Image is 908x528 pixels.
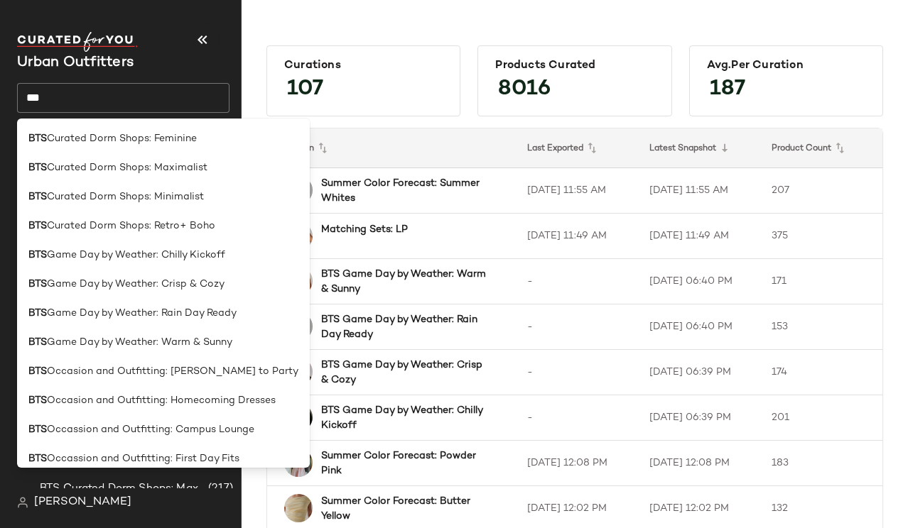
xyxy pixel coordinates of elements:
td: [DATE] 11:55 AM [516,168,638,214]
span: Current Company Name [17,55,134,70]
td: 183 [760,441,882,486]
td: [DATE] 11:49 AM [638,214,760,259]
span: Occassion and Outfitting: First Day Fits [47,451,239,466]
td: - [516,259,638,304]
b: BTS [28,160,47,175]
span: Curated Dorm Shops: Minimalist [47,189,204,204]
th: Latest Snapshot [638,128,760,168]
b: BTS Game Day by Weather: Crisp & Cozy [321,358,490,387]
div: Curations [284,59,443,72]
span: Occasion and Outfitting: Homecoming Dresses [47,393,276,408]
td: 201 [760,395,882,441]
b: BTS [28,248,47,263]
span: (217) [205,480,233,497]
b: BTS [28,306,47,321]
img: svg%3e [17,497,28,508]
span: Game Day by Weather: Chilly Kickoff [47,248,225,263]
b: Summer Color Forecast: Summer Whites [321,176,490,206]
span: Occasion and Outfitting: [PERSON_NAME] to Party [47,364,298,379]
span: BTS Curated Dorm Shops: Maximalist [40,480,205,497]
span: 107 [273,64,337,115]
td: [DATE] 11:49 AM [516,214,638,259]
span: Curated Dorm Shops: Feminine [47,131,197,146]
b: Summer Color Forecast: Powder Pink [321,449,490,478]
b: BTS [28,422,47,437]
b: BTS [28,364,47,379]
span: Curated Dorm Shops: Retro+ Boho [47,219,215,233]
b: BTS [28,393,47,408]
td: 171 [760,259,882,304]
td: [DATE] 12:08 PM [516,441,638,486]
div: Products Curated [495,59,654,72]
b: BTS Game Day by Weather: Warm & Sunny [321,267,490,297]
b: BTS [28,451,47,466]
td: [DATE] 06:40 PM [638,259,760,304]
td: 207 [760,168,882,214]
td: [DATE] 06:39 PM [638,350,760,395]
span: Curated Dorm Shops: Maximalist [47,160,207,175]
td: - [516,304,638,350]
th: Curation [267,128,516,168]
span: Game Day by Weather: Warm & Sunny [47,335,232,350]
b: BTS [28,277,47,292]
b: BTS [28,335,47,350]
div: Avg.per Curation [707,59,865,72]
b: BTS [28,189,47,204]
b: BTS Game Day by Weather: Chilly Kickoff [321,403,490,433]
span: Occassion and Outfitting: Campus Lounge [47,422,254,437]
td: [DATE] 11:55 AM [638,168,760,214]
b: BTS [28,219,47,233]
img: cfy_white_logo.C9jOOHJF.svg [17,32,138,52]
b: Summer Color Forecast: Butter Yellow [321,494,490,524]
span: Game Day by Weather: Crisp & Cozy [47,277,225,292]
td: 174 [760,350,882,395]
td: - [516,395,638,441]
th: Product Count [760,128,882,168]
b: BTS [28,131,47,146]
td: [DATE] 06:40 PM [638,304,760,350]
td: 153 [760,304,882,350]
b: Matching Sets: LP [321,222,408,237]
b: BTS Game Day by Weather: Rain Day Ready [321,312,490,342]
span: Game Day by Weather: Rain Day Ready [47,306,237,321]
span: [PERSON_NAME] [34,494,131,511]
td: [DATE] 12:08 PM [638,441,760,486]
span: 8016 [484,64,565,115]
span: 187 [696,64,760,115]
td: 375 [760,214,882,259]
td: [DATE] 06:39 PM [638,395,760,441]
td: - [516,350,638,395]
th: Last Exported [516,128,638,168]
